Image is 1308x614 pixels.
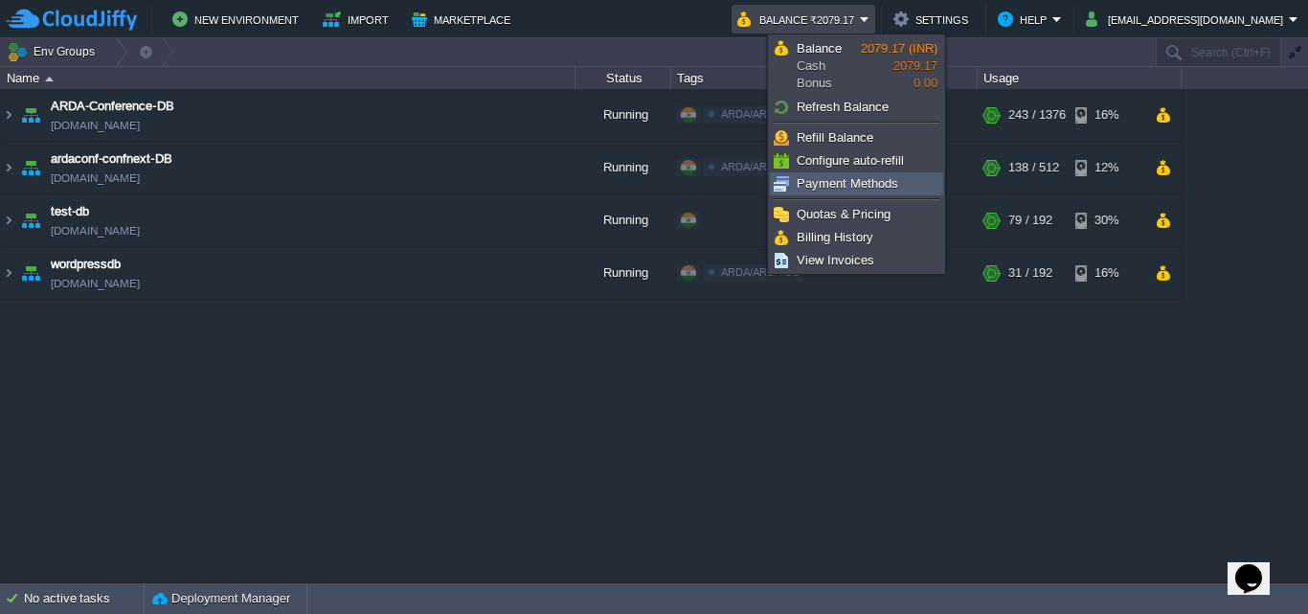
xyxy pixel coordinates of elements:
[1,194,16,246] img: AMDAwAAAACH5BAEAAAAALAAAAAABAAEAAAICRAEAOw==
[1008,142,1059,193] div: 138 / 512
[17,142,44,193] img: AMDAwAAAACH5BAEAAAAALAAAAAABAAEAAAICRAEAOw==
[1,142,16,193] img: AMDAwAAAACH5BAEAAAAALAAAAAABAAEAAAICRAEAOw==
[7,38,101,65] button: Env Groups
[576,67,670,89] div: Status
[51,255,121,274] a: wordpressdb
[998,8,1052,31] button: Help
[45,77,54,81] img: AMDAwAAAACH5BAEAAAAALAAAAAABAAEAAAICRAEAOw==
[797,207,891,221] span: Quotas & Pricing
[1075,89,1138,141] div: 16%
[1008,194,1052,246] div: 79 / 192
[51,169,140,188] span: [DOMAIN_NAME]
[771,37,942,95] a: BalanceCashBonus2079.17 (INR)2079.170.00
[979,67,1181,89] div: Usage
[575,142,671,193] div: Running
[797,153,904,168] span: Configure auto-refill
[51,274,140,293] span: [DOMAIN_NAME]
[575,89,671,141] div: Running
[672,67,977,89] div: Tags
[797,230,873,244] span: Billing History
[721,108,800,120] span: ARDA/ARDA-DB
[771,97,942,118] a: Refresh Balance
[51,149,172,169] a: ardaconf-confnext-DB
[1,247,16,299] img: AMDAwAAAACH5BAEAAAAALAAAAAABAAEAAAICRAEAOw==
[797,130,873,145] span: Refill Balance
[575,194,671,246] div: Running
[51,202,89,221] a: test-db
[771,127,942,148] a: Refill Balance
[575,247,671,299] div: Running
[2,67,575,89] div: Name
[797,41,842,56] span: Balance
[797,40,861,92] span: Cash Bonus
[17,89,44,141] img: AMDAwAAAACH5BAEAAAAALAAAAAABAAEAAAICRAEAOw==
[771,227,942,248] a: Billing History
[1075,194,1138,246] div: 30%
[797,100,889,114] span: Refresh Balance
[152,589,290,608] button: Deployment Manager
[771,250,942,271] a: View Invoices
[7,8,137,32] img: CloudJiffy
[323,8,395,31] button: Import
[721,266,800,278] span: ARDA/ARDA-DB
[893,8,974,31] button: Settings
[51,116,140,135] span: [DOMAIN_NAME]
[1075,142,1138,193] div: 12%
[861,41,937,90] span: 2079.17 0.00
[17,247,44,299] img: AMDAwAAAACH5BAEAAAAALAAAAAABAAEAAAICRAEAOw==
[1008,247,1052,299] div: 31 / 192
[51,97,174,116] a: ARDA-Conference-DB
[172,8,304,31] button: New Environment
[861,41,937,56] span: 2079.17 (INR)
[797,176,898,191] span: Payment Methods
[737,8,860,31] button: Balance ₹2079.17
[771,204,942,225] a: Quotas & Pricing
[51,221,140,240] span: [DOMAIN_NAME]
[17,194,44,246] img: AMDAwAAAACH5BAEAAAAALAAAAAABAAEAAAICRAEAOw==
[771,173,942,194] a: Payment Methods
[412,8,516,31] button: Marketplace
[1075,247,1138,299] div: 16%
[1008,89,1066,141] div: 243 / 1376
[1086,8,1289,31] button: [EMAIL_ADDRESS][DOMAIN_NAME]
[24,583,144,614] div: No active tasks
[1228,537,1289,595] iframe: chat widget
[721,161,800,172] span: ARDA/ARDA-DB
[1,89,16,141] img: AMDAwAAAACH5BAEAAAAALAAAAAABAAEAAAICRAEAOw==
[771,150,942,171] a: Configure auto-refill
[797,253,874,267] span: View Invoices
